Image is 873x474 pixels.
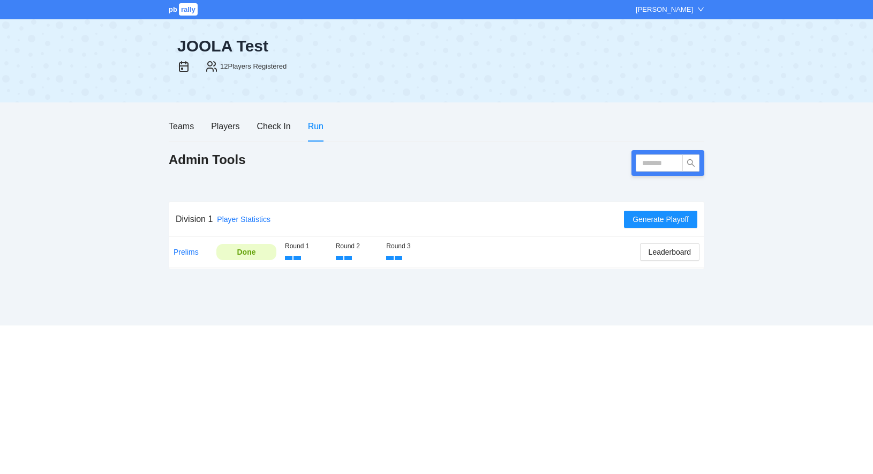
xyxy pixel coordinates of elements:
[217,215,270,224] a: Player Statistics
[636,4,693,15] div: [PERSON_NAME]
[174,248,199,256] a: Prelims
[169,5,177,13] span: pb
[224,246,268,258] div: Done
[649,246,691,258] span: Leaderboard
[220,61,287,72] div: 12 Players Registered
[336,241,378,251] div: Round 2
[386,241,428,251] div: Round 3
[169,120,194,133] div: Teams
[308,120,323,133] div: Run
[697,6,704,13] span: down
[169,151,246,168] h1: Admin Tools
[640,243,699,261] button: Leaderboard
[633,213,689,225] span: Generate Playoff
[257,120,290,133] div: Check In
[179,3,198,16] span: rally
[683,159,699,167] span: search
[176,212,213,226] div: Division 1
[177,36,481,56] div: JOOLA Test
[624,211,697,228] button: Generate Playoff
[682,154,699,172] button: search
[285,241,327,251] div: Round 1
[169,5,199,13] a: pbrally
[211,120,239,133] div: Players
